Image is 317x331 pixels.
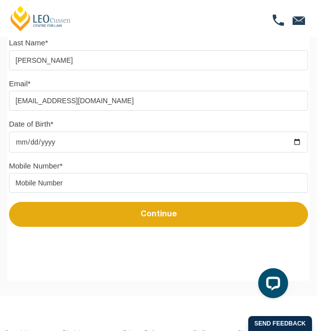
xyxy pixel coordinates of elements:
[9,38,48,48] label: Last Name*
[9,202,308,227] button: Continue
[9,119,53,129] label: Date of Birth*
[9,173,308,193] input: Mobile Number
[9,50,308,70] input: Last name
[9,5,72,32] a: [PERSON_NAME] Centre for Law
[292,15,306,25] img: mail-ic
[272,14,284,26] img: call-ic
[9,161,63,171] label: Mobile Number*
[9,91,308,111] input: Email
[250,264,292,306] iframe: LiveChat chat widget
[9,79,30,89] label: Email*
